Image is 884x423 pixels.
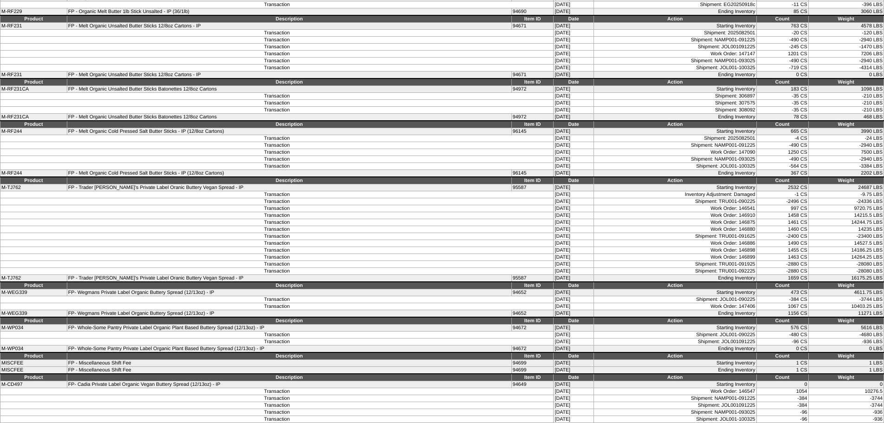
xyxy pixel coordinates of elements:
[594,268,756,275] td: Shipment: TRU001-092225
[808,15,884,23] td: Weight
[594,296,756,303] td: Shipment: JOL001-090225
[511,121,554,128] td: Item ID
[0,345,67,353] td: M-WP034
[67,170,511,177] td: FP - Melt Organic Cold Pressed Salt Butter Sticks - IP (12/8oz Cartons)
[594,37,756,44] td: Shipment: NAMP001-091225
[594,156,756,163] td: Shipment: NAMP001-093025
[511,317,554,325] td: Item ID
[808,44,884,51] td: -1470 LBS
[554,247,594,254] td: [DATE]
[67,325,511,332] td: FP- Whole-Some Pantry Private Label Organic Plant Based Buttery Spread (12/13oz) - IP
[67,121,511,128] td: Description
[808,212,884,219] td: 14215.5 LBS
[554,268,594,275] td: [DATE]
[594,360,756,367] td: Starting Inventory
[67,114,511,121] td: FP - Melt Organic Unsalted Butter Sticks Batonettes 12/8oz Cartons
[511,23,554,30] td: 94671
[0,65,554,72] td: Transaction
[808,310,884,318] td: 11271 LBS
[808,121,884,128] td: Weight
[511,289,554,296] td: 94652
[756,226,808,233] td: 1460 CS
[808,332,884,338] td: -4680 LBS
[554,275,594,282] td: [DATE]
[808,93,884,100] td: -210 LBS
[756,205,808,212] td: 997 CS
[511,345,554,353] td: 94672
[594,261,756,268] td: Shipment: TRU001-091925
[0,233,554,240] td: Transaction
[511,170,554,177] td: 96145
[554,121,594,128] td: Date
[756,254,808,261] td: 1463 CS
[756,275,808,282] td: 1659 CS
[0,325,67,332] td: M-WP034
[554,254,594,261] td: [DATE]
[554,37,594,44] td: [DATE]
[511,352,554,360] td: Item ID
[554,93,594,100] td: [DATE]
[554,289,594,296] td: [DATE]
[594,30,756,37] td: Shipment: 2025082501
[808,163,884,170] td: -3384 LBS
[756,177,808,184] td: Count
[0,317,67,325] td: Product
[554,30,594,37] td: [DATE]
[594,275,756,282] td: Ending Inventory
[808,275,884,282] td: 16175.25 LBS
[554,65,594,72] td: [DATE]
[808,282,884,289] td: Weight
[594,149,756,156] td: Work Order: 147090
[756,78,808,86] td: Count
[0,78,67,86] td: Product
[554,142,594,149] td: [DATE]
[808,23,884,30] td: 4578 LBS
[554,23,594,30] td: [DATE]
[808,205,884,212] td: 9720.75 LBS
[594,226,756,233] td: Work Order: 146880
[511,325,554,332] td: 94672
[756,310,808,318] td: 1156 CS
[808,78,884,86] td: Weight
[808,226,884,233] td: 14235 LBS
[756,261,808,268] td: -2880 CS
[756,114,808,121] td: 78 CS
[67,282,511,289] td: Description
[594,352,756,360] td: Action
[554,100,594,107] td: [DATE]
[67,72,511,79] td: FP - Melt Organic Unsalted Butter Sticks 12/8oz Cartons - IP
[594,44,756,51] td: Shipment: JOL001091225
[0,226,554,233] td: Transaction
[808,58,884,65] td: -2940 LBS
[511,8,554,16] td: 94690
[0,51,554,58] td: Transaction
[808,65,884,72] td: -4314 LBS
[756,8,808,16] td: 85 CS
[594,58,756,65] td: Shipment: NAMP001-093025
[67,345,511,353] td: FP- Whole-Some Pantry Private Label Organic Plant Based Buttery Spread (12/13oz) - IP
[808,254,884,261] td: 14264.25 LBS
[808,135,884,142] td: -24 LBS
[808,156,884,163] td: -2940 LBS
[808,86,884,93] td: 1098 LBS
[0,58,554,65] td: Transaction
[67,289,511,296] td: FP- Wegmans Private Label Organic Buttery Spread (12/13oz) - IP
[594,254,756,261] td: Work Order: 146899
[756,142,808,149] td: -490 CS
[808,114,884,121] td: 468 LBS
[594,1,756,8] td: Shipment: EG20250918c
[0,289,67,296] td: M-WEG339
[594,289,756,296] td: Starting Inventory
[554,360,594,367] td: [DATE]
[756,135,808,142] td: -4 CS
[554,72,594,79] td: [DATE]
[808,184,884,191] td: 24687 LBS
[756,100,808,107] td: -35 CS
[594,78,756,86] td: Action
[0,240,554,247] td: Transaction
[67,360,511,367] td: FP - Miscellaneous Shift Fee
[756,219,808,226] td: 1461 CS
[554,184,594,191] td: [DATE]
[0,303,554,310] td: Transaction
[511,360,554,367] td: 94699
